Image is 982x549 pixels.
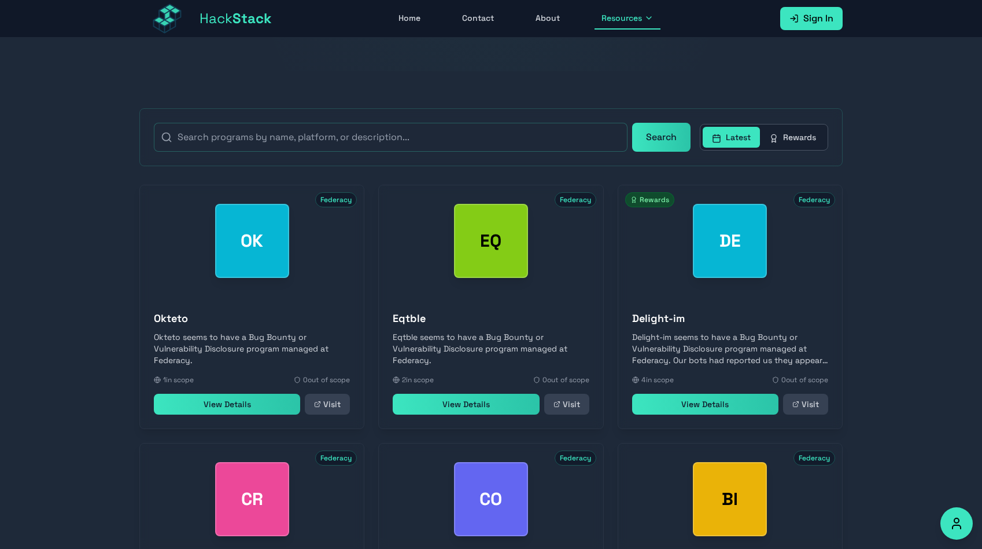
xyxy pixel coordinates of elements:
div: Biorender [693,462,767,536]
a: Visit [783,394,828,415]
span: 0 out of scope [303,375,350,385]
span: Rewards [625,192,674,207]
input: Search programs by name, platform, or description... [154,123,627,152]
div: Eqtble [454,204,528,278]
span: Federacy [315,451,357,466]
span: Federacy [555,192,596,207]
p: Delight-im seems to have a Bug Bounty or Vulnerability Disclosure program managed at Federacy. Ou... [632,331,828,366]
span: Stack [232,9,272,27]
span: 0 out of scope [781,375,828,385]
div: Cooper [454,462,528,536]
a: View Details [632,394,778,415]
button: Rewards [760,127,825,148]
span: 4 in scope [641,375,674,385]
div: Delight-im [693,204,767,278]
p: Eqtble seems to have a Bug Bounty or Vulnerability Disclosure program managed at Federacy. [393,331,589,366]
button: Search [632,123,691,152]
div: Okteto [215,204,289,278]
span: Hack [200,9,272,28]
h3: Eqtble [393,310,589,327]
span: Resources [601,12,642,24]
a: Home [392,8,427,30]
span: Federacy [793,192,835,207]
div: Crowdai [215,462,289,536]
span: Sign In [803,12,833,25]
span: Federacy [555,451,596,466]
span: 2 in scope [402,375,434,385]
a: Visit [305,394,350,415]
span: Federacy [315,192,357,207]
a: View Details [154,394,300,415]
span: 1 in scope [163,375,194,385]
h3: Okteto [154,310,350,327]
span: Federacy [793,451,835,466]
button: Resources [595,8,660,30]
button: Latest [703,127,760,148]
p: Okteto seems to have a Bug Bounty or Vulnerability Disclosure program managed at Federacy. [154,331,350,366]
a: Contact [455,8,501,30]
button: Accessibility Options [940,507,973,540]
span: 0 out of scope [542,375,589,385]
a: About [529,8,567,30]
h3: Delight-im [632,310,828,327]
a: Visit [544,394,589,415]
a: View Details [393,394,539,415]
a: Sign In [780,7,843,30]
